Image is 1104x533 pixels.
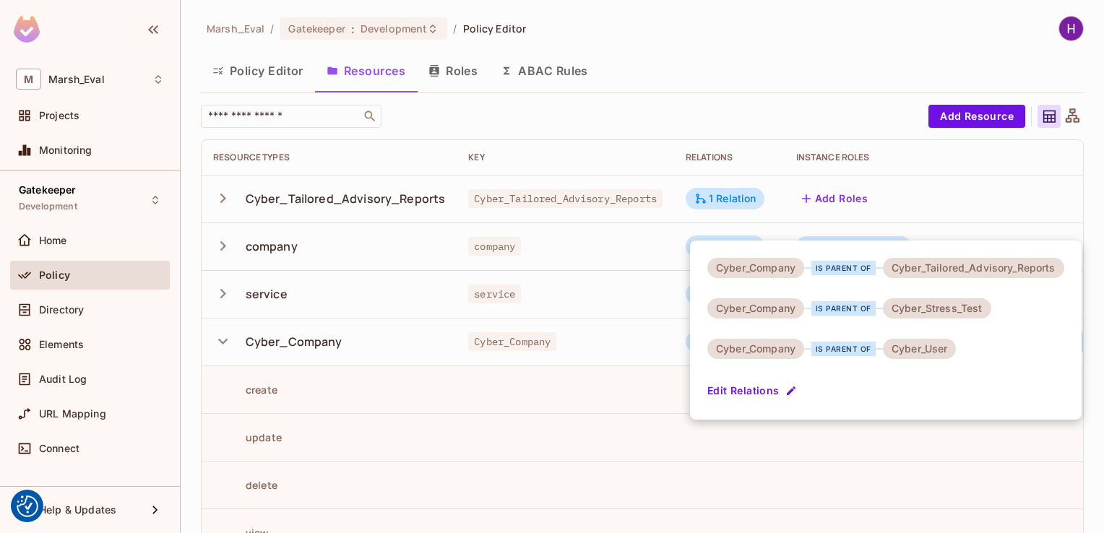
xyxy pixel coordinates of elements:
div: Cyber_User [883,339,957,359]
div: Cyber_Company [707,258,804,278]
div: Cyber_Company [707,339,804,359]
button: Consent Preferences [17,495,38,517]
div: Cyber_Company [707,298,804,318]
div: is parent of [811,342,876,356]
button: Edit Relations [707,379,800,402]
div: Cyber_Stress_Test [883,298,991,318]
div: is parent of [811,261,876,275]
div: Cyber_Tailored_Advisory_Reports [883,258,1064,278]
img: Revisit consent button [17,495,38,517]
div: is parent of [811,301,876,316]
